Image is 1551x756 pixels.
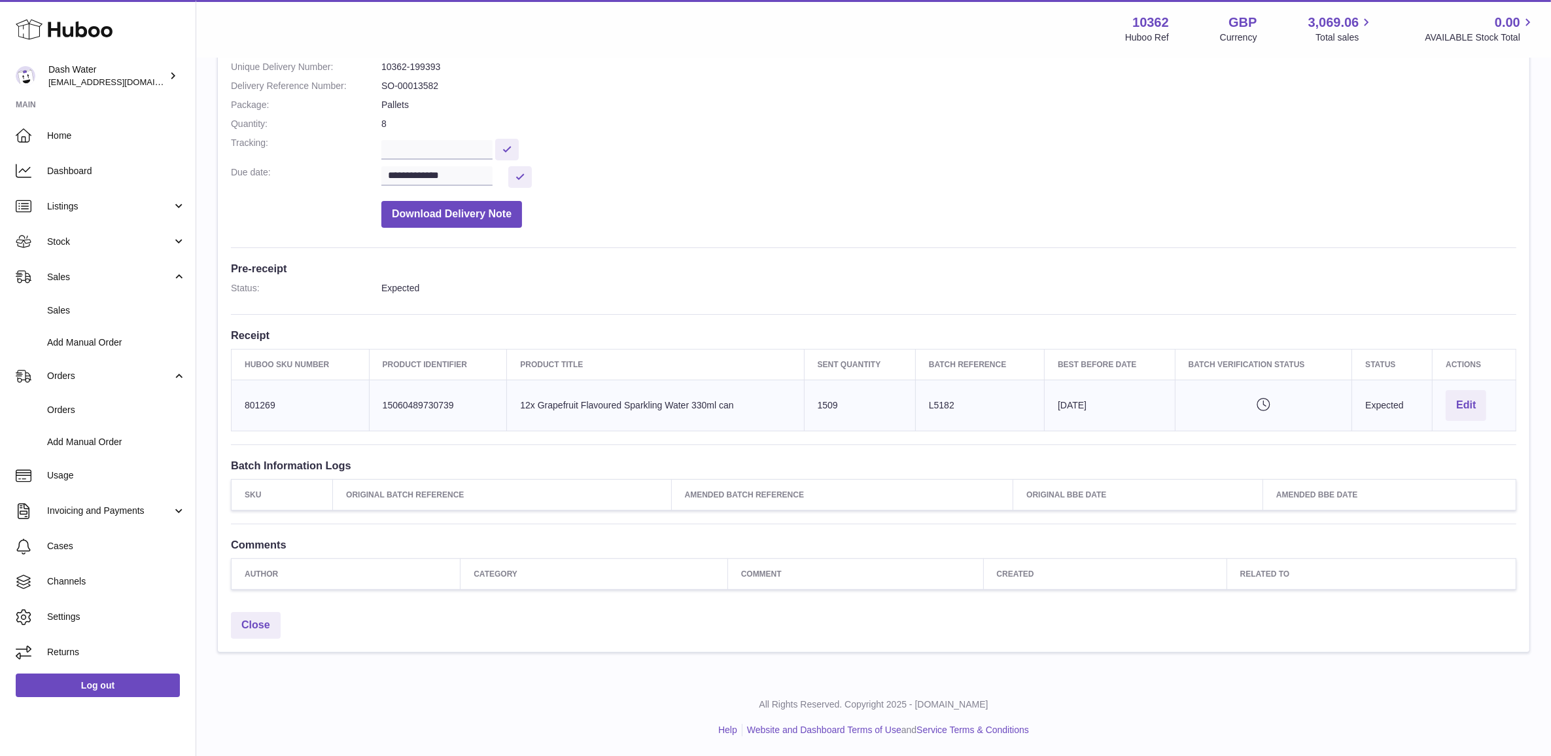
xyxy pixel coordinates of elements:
[207,698,1541,711] p: All Rights Reserved. Copyright 2025 - [DOMAIN_NAME]
[16,674,180,697] a: Log out
[381,201,522,228] button: Download Delivery Note
[915,380,1044,431] td: L5182
[47,236,172,248] span: Stock
[47,646,186,658] span: Returns
[47,505,172,517] span: Invoicing and Payments
[1433,349,1516,380] th: Actions
[1045,349,1176,380] th: Best Before Date
[804,380,915,431] td: 1509
[1308,14,1359,31] span: 3,069.06
[333,479,671,510] th: Original Batch Reference
[983,559,1227,590] th: Created
[1495,14,1520,31] span: 0.00
[1229,14,1257,31] strong: GBP
[461,559,727,590] th: Category
[1425,14,1535,44] a: 0.00 AVAILABLE Stock Total
[47,540,186,552] span: Cases
[1220,31,1257,44] div: Currency
[381,80,1516,92] dd: SO-00013582
[231,537,1516,552] h3: Comments
[381,118,1516,130] dd: 8
[47,271,172,283] span: Sales
[507,380,804,431] td: 12x Grapefruit Flavoured Sparkling Water 330ml can
[16,66,35,86] img: internalAdmin-10362@internal.huboo.com
[671,479,1013,510] th: Amended Batch Reference
[369,349,507,380] th: Product Identifier
[47,165,186,177] span: Dashboard
[747,725,901,735] a: Website and Dashboard Terms of Use
[916,725,1029,735] a: Service Terms & Conditions
[1425,31,1535,44] span: AVAILABLE Stock Total
[381,61,1516,73] dd: 10362-199393
[231,166,381,188] dt: Due date:
[47,304,186,317] span: Sales
[1308,14,1374,44] a: 3,069.06 Total sales
[1045,380,1176,431] td: [DATE]
[1125,31,1169,44] div: Huboo Ref
[47,200,172,213] span: Listings
[231,137,381,160] dt: Tracking:
[1263,479,1516,510] th: Amended BBE Date
[47,436,186,448] span: Add Manual Order
[369,380,507,431] td: 15060489730739
[1352,380,1433,431] td: Expected
[1175,349,1352,380] th: Batch Verification Status
[742,724,1029,736] li: and
[915,349,1044,380] th: Batch Reference
[47,404,186,416] span: Orders
[381,99,1516,111] dd: Pallets
[232,380,370,431] td: 801269
[507,349,804,380] th: Product title
[231,261,1516,276] h3: Pre-receipt
[47,575,186,588] span: Channels
[231,328,1516,342] h3: Receipt
[48,77,192,87] span: [EMAIL_ADDRESS][DOMAIN_NAME]
[231,80,381,92] dt: Delivery Reference Number:
[1446,390,1486,421] button: Edit
[1227,559,1516,590] th: Related to
[231,612,281,639] a: Close
[381,282,1516,295] dd: Expected
[232,479,333,510] th: SKU
[1013,479,1263,510] th: Original BBE Date
[47,130,186,142] span: Home
[231,118,381,130] dt: Quantity:
[231,458,1516,473] h3: Batch Information Logs
[1316,31,1374,44] span: Total sales
[231,99,381,111] dt: Package:
[231,61,381,73] dt: Unique Delivery Number:
[47,336,186,349] span: Add Manual Order
[48,63,166,88] div: Dash Water
[47,611,186,623] span: Settings
[232,349,370,380] th: Huboo SKU Number
[804,349,915,380] th: Sent Quantity
[1132,14,1169,31] strong: 10362
[1352,349,1433,380] th: Status
[47,469,186,482] span: Usage
[231,282,381,295] dt: Status:
[232,559,461,590] th: Author
[727,559,983,590] th: Comment
[718,725,737,735] a: Help
[47,370,172,382] span: Orders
